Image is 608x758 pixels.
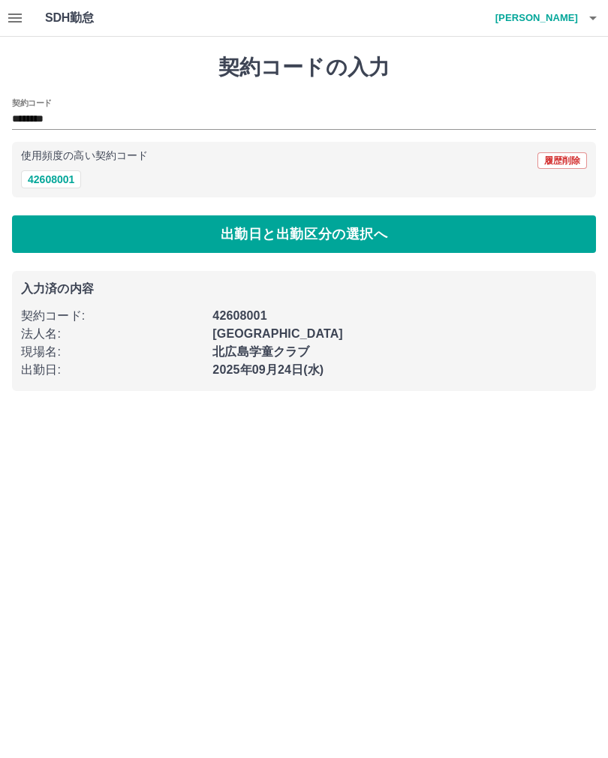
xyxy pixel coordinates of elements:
[21,307,203,325] p: 契約コード :
[21,151,148,161] p: 使用頻度の高い契約コード
[21,283,587,295] p: 入力済の内容
[21,343,203,361] p: 現場名 :
[537,152,587,169] button: 履歴削除
[212,327,343,340] b: [GEOGRAPHIC_DATA]
[12,97,52,109] h2: 契約コード
[212,345,309,358] b: 北広島学童クラブ
[212,363,324,376] b: 2025年09月24日(水)
[212,309,266,322] b: 42608001
[21,361,203,379] p: 出勤日 :
[12,55,596,80] h1: 契約コードの入力
[21,170,81,188] button: 42608001
[12,215,596,253] button: 出勤日と出勤区分の選択へ
[21,325,203,343] p: 法人名 :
